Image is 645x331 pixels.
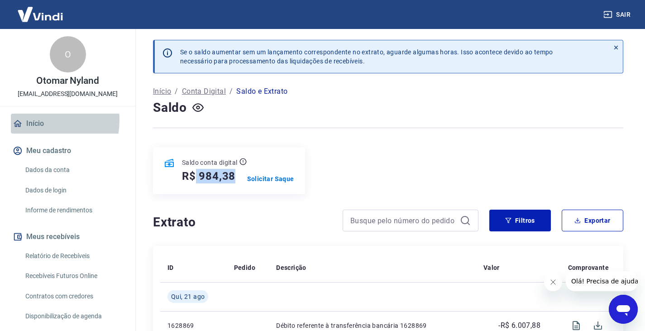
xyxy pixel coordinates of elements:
iframe: Botão para abrir a janela de mensagens [609,295,638,324]
p: / [175,86,178,97]
p: / [229,86,233,97]
a: Informe de rendimentos [22,201,124,220]
a: Recebíveis Futuros Online [22,267,124,285]
p: Pedido [234,263,255,272]
button: Exportar [562,210,623,231]
p: Valor [483,263,500,272]
input: Busque pelo número do pedido [350,214,456,227]
button: Filtros [489,210,551,231]
p: Débito referente à transferência bancária 1628869 [276,321,469,330]
img: Vindi [11,0,70,28]
a: Dados da conta [22,161,124,179]
span: Olá! Precisa de ajuda? [5,6,76,14]
p: Comprovante [568,263,609,272]
a: Conta Digital [182,86,226,97]
p: Saldo conta digital [182,158,238,167]
h5: R$ 984,38 [182,169,235,183]
iframe: Fechar mensagem [544,273,562,291]
a: Dados de login [22,181,124,200]
p: Descrição [276,263,306,272]
p: [EMAIL_ADDRESS][DOMAIN_NAME] [18,89,118,99]
p: ID [167,263,174,272]
h4: Extrato [153,213,332,231]
a: Relatório de Recebíveis [22,247,124,265]
iframe: Mensagem da empresa [566,271,638,291]
a: Solicitar Saque [247,174,294,183]
a: Início [153,86,171,97]
button: Sair [602,6,634,23]
p: Se o saldo aumentar sem um lançamento correspondente no extrato, aguarde algumas horas. Isso acon... [180,48,553,66]
h4: Saldo [153,99,187,117]
p: 1628869 [167,321,220,330]
a: Contratos com credores [22,287,124,306]
a: Início [11,114,124,134]
button: Meu cadastro [11,141,124,161]
a: Disponibilização de agenda [22,307,124,326]
span: Qui, 21 ago [171,292,205,301]
p: Otomar Nyland [36,76,99,86]
p: -R$ 6.007,88 [498,320,540,331]
div: O [50,36,86,72]
p: Saldo e Extrato [236,86,287,97]
button: Meus recebíveis [11,227,124,247]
